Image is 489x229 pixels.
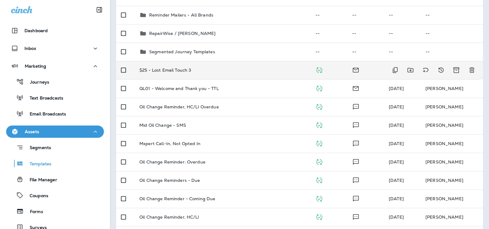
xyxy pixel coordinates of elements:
td: [PERSON_NAME] [421,153,483,171]
p: Dashboard [24,28,48,33]
p: Oil Change Reminder - Coming Due [139,196,215,201]
span: Brookelynn Miller [389,104,404,110]
button: Marketing [6,60,104,72]
span: Published [315,85,323,91]
td: -- [384,6,421,24]
p: Inbox [24,46,36,51]
button: Delete [466,64,478,76]
td: [PERSON_NAME] [421,208,483,226]
p: Forms [24,209,43,215]
td: [PERSON_NAME] [421,79,483,98]
td: [PERSON_NAME] [421,171,483,190]
td: -- [347,6,384,24]
span: Published [315,159,323,164]
button: Inbox [6,42,104,54]
span: Brookelynn Miller [389,86,404,91]
span: Published [315,103,323,109]
button: Move to folder [404,64,417,76]
button: File Manager [6,173,104,186]
p: Mxpert Call-In, Not Opted In [139,141,200,146]
td: -- [311,43,347,61]
button: View Changelog [435,64,447,76]
p: File Manager [24,177,57,183]
span: Text [352,122,360,127]
span: Published [315,214,323,219]
td: -- [347,43,384,61]
p: Segmented Journey Templates [149,49,215,54]
p: Text Broadcasts [24,96,63,101]
p: QL01 - Welcome and Thank you - TTL [139,86,219,91]
button: Archive [450,64,463,76]
span: Brookelynn Miller [389,196,404,201]
td: [PERSON_NAME] [421,190,483,208]
span: Brookelynn Miller [389,178,404,183]
p: Journeys [24,80,49,85]
button: Email Broadcasts [6,107,104,120]
td: -- [384,43,421,61]
p: Templates [24,161,51,167]
button: Dashboard [6,24,104,37]
td: -- [311,24,347,43]
span: Published [315,122,323,127]
button: Segments [6,141,104,154]
td: [PERSON_NAME] [421,116,483,134]
p: RepairWise / [PERSON_NAME] [149,31,216,36]
span: Text [352,214,360,219]
button: Forms [6,205,104,218]
span: Brookelynn Miller [389,159,404,165]
span: Brookelynn Miller [389,122,404,128]
td: -- [421,6,483,24]
span: Text [352,159,360,164]
button: Templates [6,157,104,170]
button: Journeys [6,75,104,88]
p: Mid Oil Change - SMS [139,123,186,128]
span: Brookelynn Miller [389,214,404,220]
span: Published [315,140,323,146]
p: Marketing [25,64,46,69]
span: Text [352,140,360,146]
span: Text [352,103,360,109]
p: Oil Change Reminder: Overdue [139,160,205,164]
td: -- [421,43,483,61]
button: Add tags [420,64,432,76]
p: Oil Change Reminder, HC/LI Overdue [139,104,219,109]
p: Segments [24,145,51,151]
span: Published [315,195,323,201]
p: Email Broadcasts [24,111,66,117]
span: Email [352,85,359,91]
p: Assets [25,129,39,134]
p: $25 - Lost Email Touch 3 [139,68,191,73]
td: -- [421,24,483,43]
span: Text [352,195,360,201]
td: -- [384,24,421,43]
span: Published [315,67,323,72]
button: Text Broadcasts [6,91,104,104]
p: Reminder Mailers - All Brands [149,13,213,17]
p: Oil Change Reminders - Due [139,178,200,183]
span: Email [352,67,359,72]
button: Assets [6,126,104,138]
td: -- [347,24,384,43]
td: [PERSON_NAME] [421,98,483,116]
span: Published [315,177,323,182]
td: [PERSON_NAME] [421,134,483,153]
button: Duplicate [389,64,401,76]
p: Coupons [24,193,48,199]
button: Coupons [6,189,104,202]
button: Collapse Sidebar [91,4,108,16]
p: Oil Change Reminder, HC/LI [139,215,199,220]
span: Brookelynn Miller [389,141,404,146]
td: -- [311,6,347,24]
span: Text [352,177,360,182]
